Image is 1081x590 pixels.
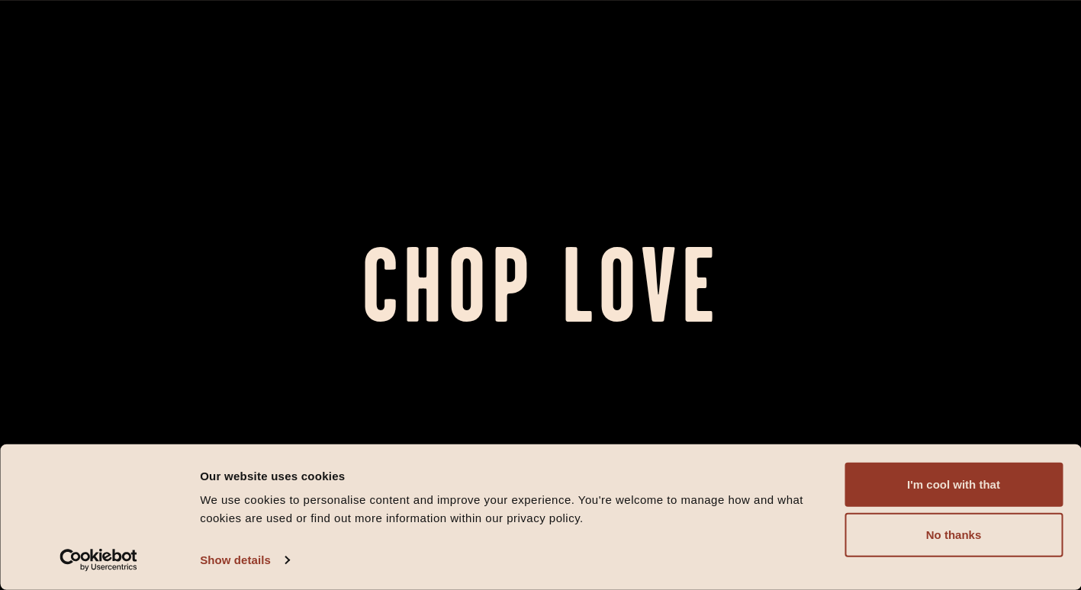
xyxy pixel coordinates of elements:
[200,549,288,572] a: Show details
[200,467,827,485] div: Our website uses cookies
[845,463,1063,507] button: I'm cool with that
[845,513,1063,557] button: No thanks
[200,491,827,527] div: We use cookies to personalise content and improve your experience. You're welcome to manage how a...
[32,549,166,572] a: Usercentrics Cookiebot - opens in a new window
